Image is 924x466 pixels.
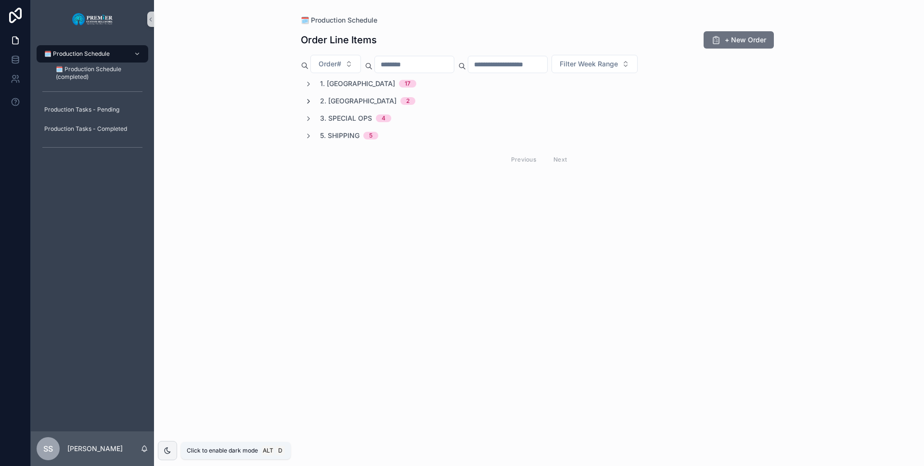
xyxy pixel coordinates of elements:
[310,55,361,73] button: Select Button
[704,31,774,49] button: + New Order
[44,125,127,133] span: Production Tasks - Completed
[369,132,372,139] div: 5
[37,101,148,118] a: Production Tasks - Pending
[301,33,377,47] h1: Order Line Items
[43,443,53,454] span: SS
[320,131,359,140] span: 5. Shipping
[72,12,114,27] img: App logo
[187,447,258,454] span: Click to enable dark mode
[67,444,123,453] p: [PERSON_NAME]
[263,447,273,454] span: Alt
[319,59,341,69] span: Order#
[301,15,377,25] a: 🗓️ Production Schedule
[37,45,148,63] a: 🗓️ Production Schedule
[37,120,148,138] a: Production Tasks - Completed
[552,55,638,73] button: Select Button
[276,447,284,454] span: D
[405,80,411,88] div: 17
[56,65,139,81] span: 🗓️ Production Schedule (completed)
[48,64,148,82] a: 🗓️ Production Schedule (completed)
[560,59,618,69] span: Filter Week Range
[44,106,119,113] span: Production Tasks - Pending
[44,50,110,58] span: 🗓️ Production Schedule
[382,114,385,122] div: 4
[725,35,766,45] span: + New Order
[320,113,372,123] span: 3. Special Ops
[31,38,154,167] div: scrollable content
[320,79,395,88] span: 1. [GEOGRAPHIC_DATA]
[406,97,410,105] div: 2
[320,96,397,106] span: 2. [GEOGRAPHIC_DATA]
